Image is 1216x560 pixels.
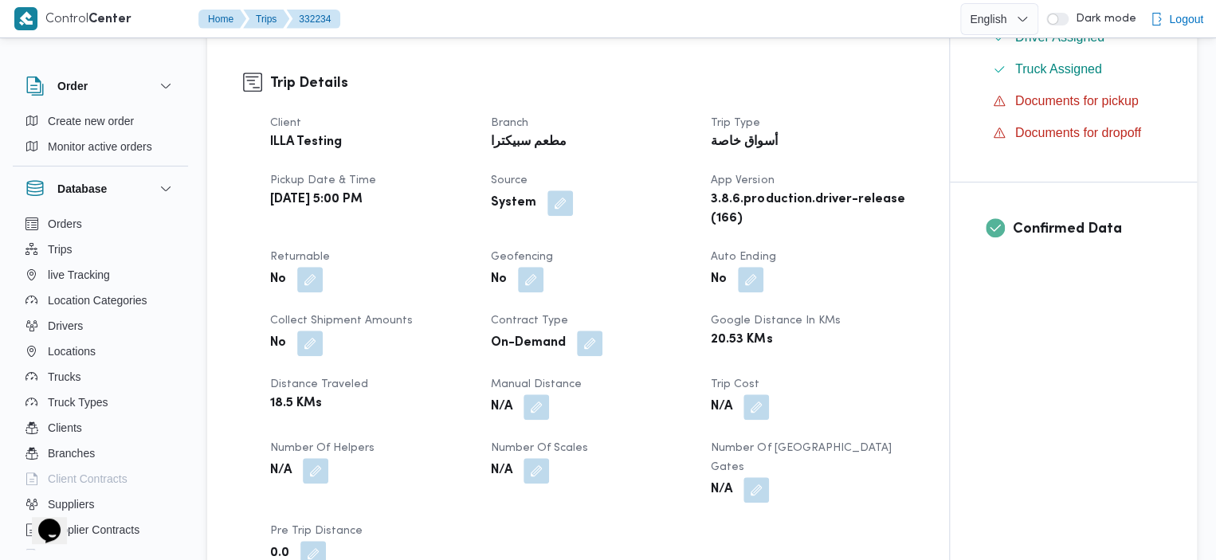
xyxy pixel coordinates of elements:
[1015,123,1141,143] span: Documents for dropoff
[711,133,777,152] b: أسواق خاصة
[1143,3,1210,35] button: Logout
[19,134,182,159] button: Monitor active orders
[1015,94,1139,108] span: Documents for pickup
[270,443,375,453] span: Number of Helpers
[270,334,286,353] b: No
[270,133,342,152] b: ILLA Testing
[270,526,363,536] span: Pre Trip Distance
[48,495,94,514] span: Suppliers
[1013,218,1161,240] h3: Confirmed Data
[491,270,507,289] b: No
[19,415,182,441] button: Clients
[491,397,512,417] b: N/A
[19,108,182,134] button: Create new order
[48,291,147,310] span: Location Categories
[711,331,772,350] b: 20.53 KMs
[19,466,182,491] button: Client Contracts
[711,480,732,499] b: N/A
[1015,60,1102,79] span: Truck Assigned
[48,393,108,412] span: Truck Types
[19,313,182,339] button: Drivers
[711,175,774,186] span: App Version
[19,364,182,390] button: Trucks
[491,443,588,453] span: Number of Scales
[987,120,1161,146] button: Documents for dropoff
[48,240,73,259] span: Trips
[88,14,131,25] b: Center
[286,10,340,29] button: 332234
[711,270,727,289] b: No
[48,469,127,488] span: Client Contracts
[13,211,188,556] div: Database
[19,237,182,262] button: Trips
[1015,62,1102,76] span: Truck Assigned
[198,10,246,29] button: Home
[711,118,760,128] span: Trip Type
[711,315,840,326] span: Google distance in KMs
[491,461,512,480] b: N/A
[13,108,188,166] div: Order
[1015,92,1139,111] span: Documents for pickup
[48,137,152,156] span: Monitor active orders
[491,194,536,213] b: System
[48,418,82,437] span: Clients
[19,339,182,364] button: Locations
[491,133,567,152] b: مطعم سبيكترا
[57,179,107,198] h3: Database
[14,7,37,30] img: X8yXhbKr1z7QwAAAABJRU5ErkJggg==
[270,394,322,413] b: 18.5 KMs
[987,57,1161,82] button: Truck Assigned
[270,175,376,186] span: Pickup date & time
[270,118,301,128] span: Client
[491,379,582,390] span: Manual Distance
[987,88,1161,114] button: Documents for pickup
[1015,126,1141,139] span: Documents for dropoff
[270,72,913,94] h3: Trip Details
[243,10,289,29] button: Trips
[19,288,182,313] button: Location Categories
[57,76,88,96] h3: Order
[19,211,182,237] button: Orders
[491,118,528,128] span: Branch
[19,517,182,542] button: Supplier Contracts
[25,179,175,198] button: Database
[1069,13,1136,25] span: Dark mode
[270,270,286,289] b: No
[270,315,413,326] span: Collect Shipment Amounts
[270,252,330,262] span: Returnable
[711,252,775,262] span: Auto Ending
[491,334,566,353] b: On-Demand
[711,397,732,417] b: N/A
[48,112,134,131] span: Create new order
[270,379,368,390] span: Distance Traveled
[19,441,182,466] button: Branches
[19,262,182,288] button: live Tracking
[19,390,182,415] button: Truck Types
[48,316,83,335] span: Drivers
[1169,10,1203,29] span: Logout
[48,444,95,463] span: Branches
[270,190,363,210] b: [DATE] 5:00 PM
[270,461,292,480] b: N/A
[48,520,139,539] span: Supplier Contracts
[711,379,759,390] span: Trip Cost
[491,315,568,326] span: Contract Type
[48,214,82,233] span: Orders
[711,443,891,472] span: Number of [GEOGRAPHIC_DATA] Gates
[491,175,528,186] span: Source
[48,367,80,386] span: Trucks
[48,342,96,361] span: Locations
[25,76,175,96] button: Order
[16,496,67,544] iframe: chat widget
[491,252,553,262] span: Geofencing
[711,190,909,229] b: 3.8.6.production.driver-release (166)
[19,491,182,517] button: Suppliers
[48,265,110,284] span: live Tracking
